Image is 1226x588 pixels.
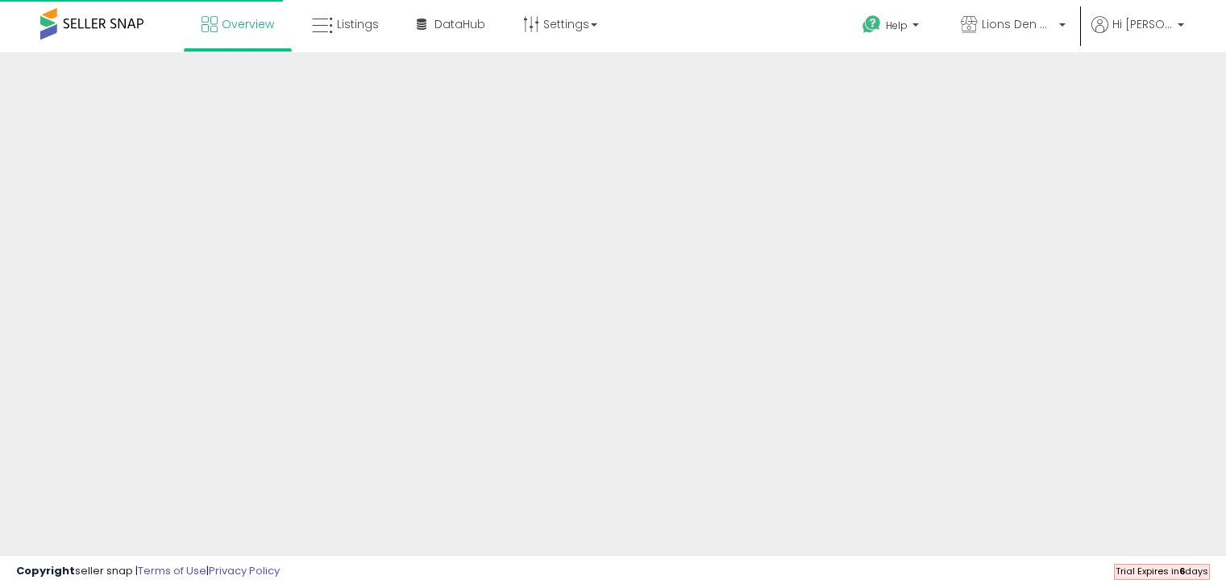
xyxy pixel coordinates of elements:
[1116,565,1208,578] span: Trial Expires in days
[434,16,485,32] span: DataHub
[337,16,379,32] span: Listings
[138,563,206,578] a: Terms of Use
[1179,565,1185,578] b: 6
[16,564,280,579] div: seller snap | |
[222,16,274,32] span: Overview
[886,19,908,32] span: Help
[850,2,935,52] a: Help
[16,563,75,578] strong: Copyright
[209,563,280,578] a: Privacy Policy
[982,16,1054,32] span: Lions Den Distribution
[1112,16,1173,32] span: Hi [PERSON_NAME]
[862,14,882,35] i: Get Help
[1091,16,1184,52] a: Hi [PERSON_NAME]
